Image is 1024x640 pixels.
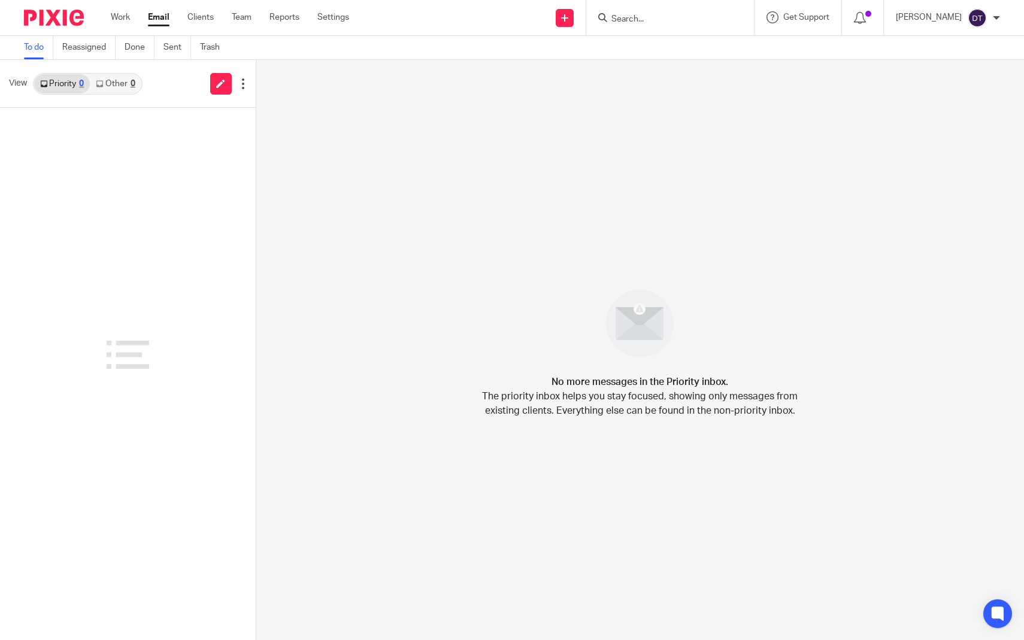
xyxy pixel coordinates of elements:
a: Team [232,11,252,23]
a: Reports [269,11,299,23]
a: Priority0 [34,74,90,93]
a: Clients [187,11,214,23]
div: 0 [79,80,84,88]
a: Trash [200,36,229,59]
img: Pixie [24,10,84,26]
a: Reassigned [62,36,116,59]
a: Done [125,36,154,59]
div: 0 [131,80,135,88]
a: Other0 [90,74,141,93]
a: Sent [163,36,191,59]
p: [PERSON_NAME] [896,11,962,23]
a: Settings [317,11,349,23]
img: image [598,282,681,365]
a: Email [148,11,169,23]
a: To do [24,36,53,59]
p: The priority inbox helps you stay focused, showing only messages from existing clients. Everythin... [481,389,799,418]
span: Get Support [783,13,829,22]
input: Search [610,14,718,25]
h4: No more messages in the Priority inbox. [552,375,728,389]
span: View [9,77,27,90]
a: Work [111,11,130,23]
img: svg%3E [968,8,987,28]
